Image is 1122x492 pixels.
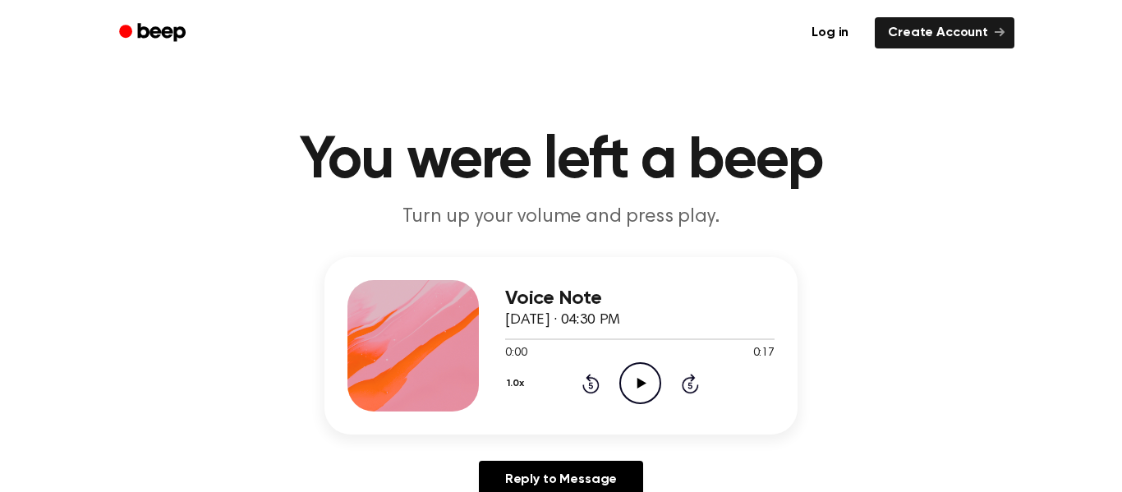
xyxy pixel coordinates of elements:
h3: Voice Note [505,287,775,310]
button: 1.0x [505,370,530,398]
p: Turn up your volume and press play. [246,204,876,231]
a: Create Account [875,17,1014,48]
a: Log in [795,14,865,52]
span: [DATE] · 04:30 PM [505,313,620,328]
span: 0:17 [753,345,775,362]
span: 0:00 [505,345,527,362]
a: Beep [108,17,200,49]
h1: You were left a beep [140,131,982,191]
